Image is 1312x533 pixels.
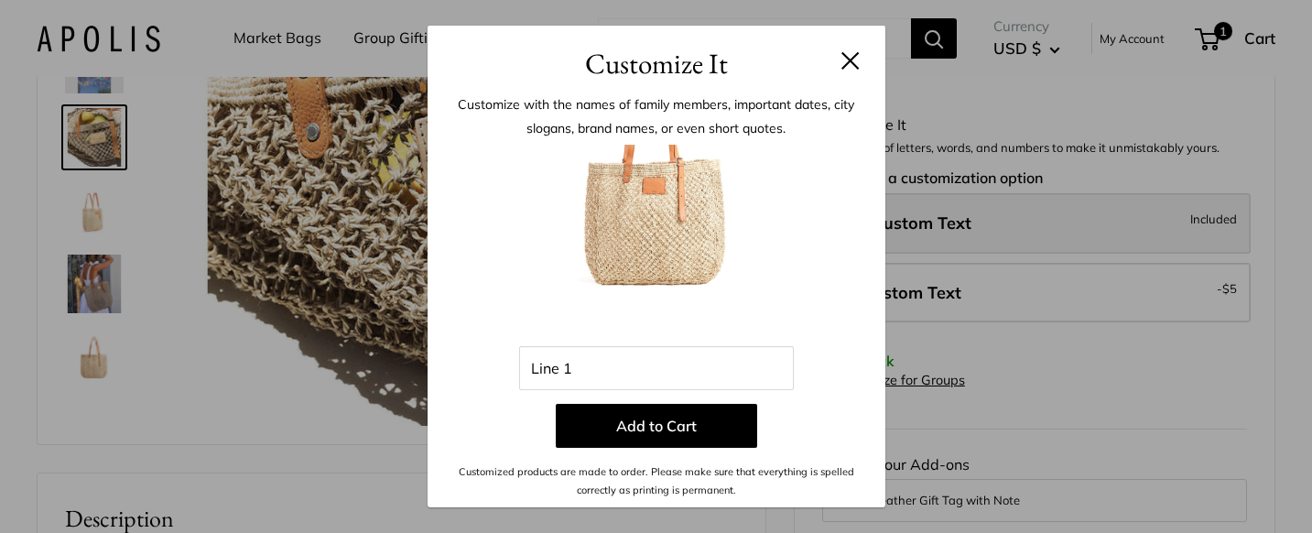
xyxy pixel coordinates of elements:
img: 1_cust_merc.jpg [556,145,757,346]
iframe: Sign Up via Text for Offers [15,463,196,518]
button: Add to Cart [556,404,757,448]
p: Customized products are made to order. Please make sure that everything is spelled correctly as p... [455,462,858,500]
h3: Customize It [455,42,858,85]
p: Customize with the names of family members, important dates, city slogans, brand names, or even s... [455,92,858,140]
